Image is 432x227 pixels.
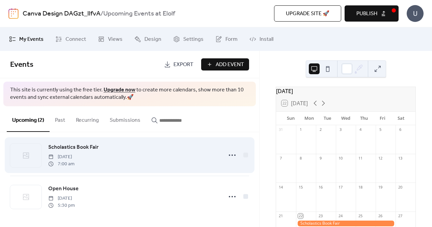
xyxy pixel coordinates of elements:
div: U [407,5,424,22]
div: 14 [278,185,283,190]
button: Past [50,106,71,131]
div: 19 [378,185,383,190]
span: Settings [183,35,204,44]
span: This site is currently using the free tier. to create more calendars, show more than 10 events an... [10,86,249,102]
b: / [101,7,103,20]
div: 3 [338,127,343,132]
div: Thu [355,112,373,125]
span: Install [260,35,273,44]
img: logo [8,8,19,19]
span: My Events [19,35,44,44]
span: Add Event [216,61,244,69]
button: Add Event [201,58,249,70]
div: 1 [298,127,303,132]
a: My Events [4,30,49,48]
div: 13 [398,156,403,161]
div: 8 [298,156,303,161]
span: Views [108,35,123,44]
span: Design [144,35,161,44]
div: 15 [298,185,303,190]
div: Scholastics Book Fair [296,221,396,226]
a: Views [93,30,128,48]
span: [DATE] [48,153,75,161]
div: 23 [318,214,323,219]
a: Design [129,30,166,48]
div: 9 [318,156,323,161]
span: 7:00 am [48,161,75,168]
div: 11 [358,156,363,161]
span: Export [173,61,193,69]
div: 5 [378,127,383,132]
div: Fri [373,112,391,125]
div: 16 [318,185,323,190]
a: Upgrade now [104,85,135,95]
button: Publish [345,5,399,22]
div: 26 [378,214,383,219]
a: Canva Design DAGzt_lIfvA [23,7,101,20]
span: Events [10,57,33,72]
div: 17 [338,185,343,190]
a: Scholastics Book Fair [48,143,99,152]
div: [DATE] [276,87,415,95]
div: 22 [298,214,303,219]
div: 20 [398,185,403,190]
button: Recurring [71,106,104,131]
div: 12 [378,156,383,161]
button: Submissions [104,106,146,131]
div: 10 [338,156,343,161]
div: 7 [278,156,283,161]
a: Export [159,58,198,70]
span: [DATE] [48,195,75,202]
b: Upcoming Events at Elolf [103,7,175,20]
div: 25 [358,214,363,219]
div: 4 [358,127,363,132]
a: Connect [50,30,91,48]
div: Sat [392,112,410,125]
a: Form [210,30,243,48]
div: 27 [398,214,403,219]
span: Publish [356,10,377,18]
a: Open House [48,185,79,193]
button: Upcoming (2) [7,106,50,132]
button: Upgrade site 🚀 [274,5,341,22]
div: 24 [338,214,343,219]
a: Settings [168,30,209,48]
span: Form [225,35,238,44]
div: 31 [278,127,283,132]
span: 5:30 pm [48,202,75,209]
span: Upgrade site 🚀 [286,10,329,18]
div: Sun [281,112,300,125]
div: Wed [336,112,355,125]
span: Connect [65,35,86,44]
div: 21 [278,214,283,219]
div: 18 [358,185,363,190]
div: 6 [398,127,403,132]
a: Install [244,30,278,48]
div: Tue [318,112,336,125]
div: Mon [300,112,318,125]
div: 2 [318,127,323,132]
